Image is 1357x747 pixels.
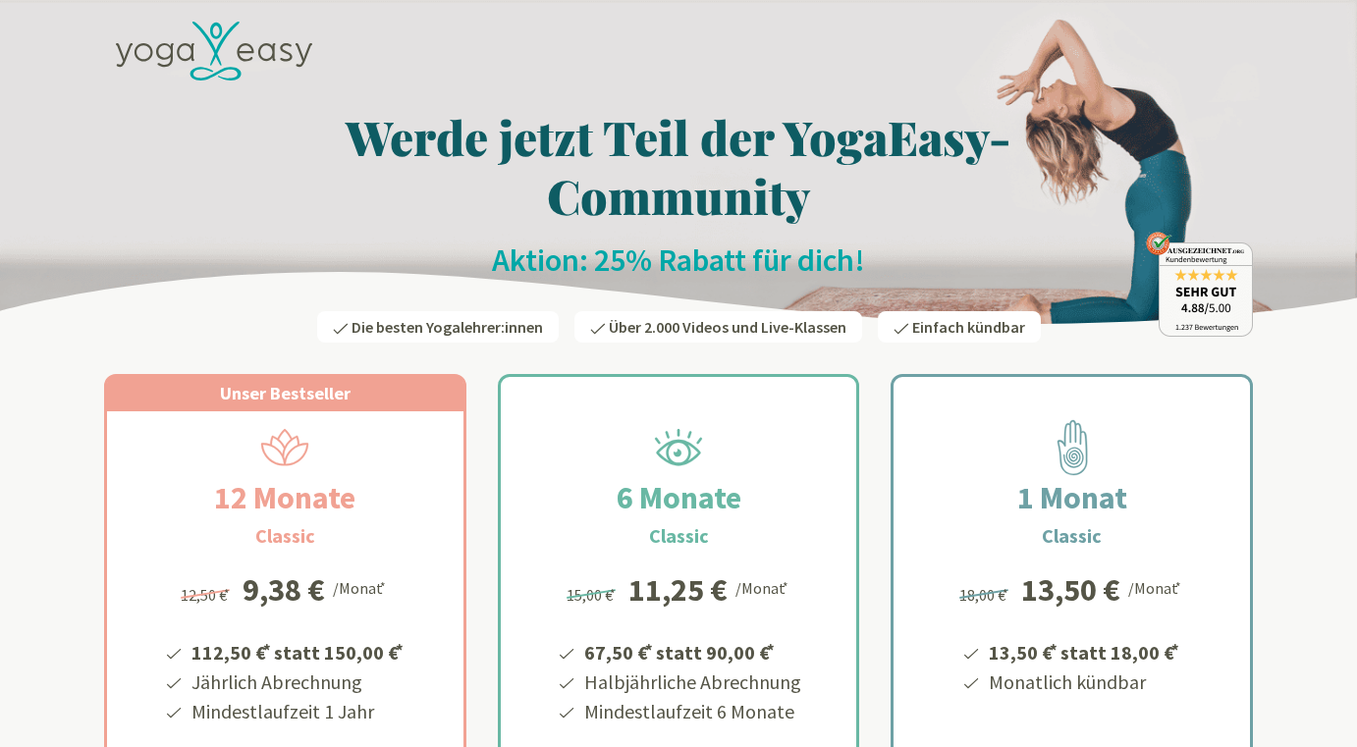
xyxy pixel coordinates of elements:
h3: Classic [1042,521,1102,551]
li: Halbjährliche Abrechnung [581,667,801,697]
h2: Aktion: 25% Rabatt für dich! [104,240,1253,280]
h2: 6 Monate [570,474,788,521]
div: 9,38 € [243,574,325,606]
span: Unser Bestseller [220,382,351,404]
h2: 12 Monate [167,474,403,521]
li: 67,50 € statt 90,00 € [581,634,801,667]
div: /Monat [1128,574,1184,600]
li: Jährlich Abrechnung [189,667,407,697]
span: 12,50 € [181,585,233,605]
li: Mindestlaufzeit 6 Monate [581,697,801,726]
h2: 1 Monat [970,474,1174,521]
img: ausgezeichnet_badge.png [1146,232,1253,337]
li: 112,50 € statt 150,00 € [189,634,407,667]
span: 15,00 € [567,585,619,605]
h1: Werde jetzt Teil der YogaEasy-Community [104,107,1253,225]
span: Einfach kündbar [912,317,1025,337]
h3: Classic [649,521,709,551]
h3: Classic [255,521,315,551]
div: /Monat [735,574,791,600]
span: Über 2.000 Videos und Live-Klassen [609,317,846,337]
li: 13,50 € statt 18,00 € [986,634,1182,667]
div: 11,25 € [628,574,728,606]
span: Die besten Yogalehrer:innen [352,317,543,337]
li: Mindestlaufzeit 1 Jahr [189,697,407,726]
span: 18,00 € [959,585,1011,605]
li: Monatlich kündbar [986,667,1182,697]
div: 13,50 € [1021,574,1120,606]
div: /Monat [333,574,389,600]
